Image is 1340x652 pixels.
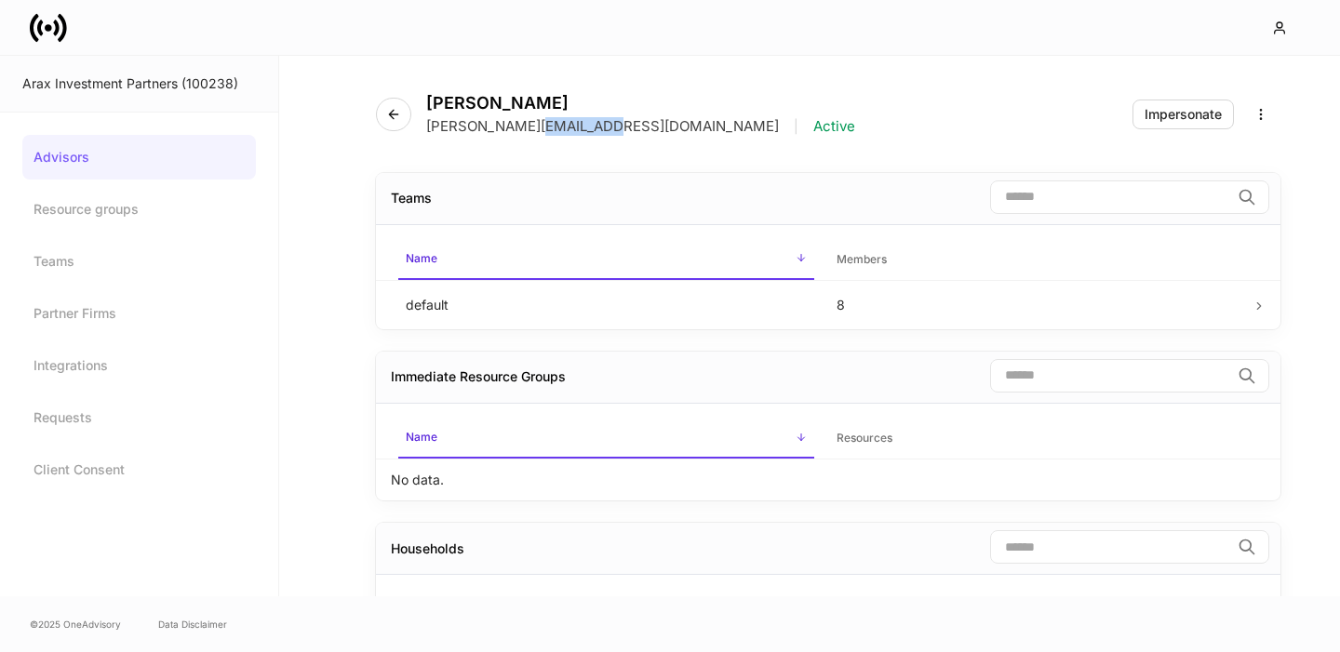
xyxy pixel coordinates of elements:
a: Teams [22,239,256,284]
a: Integrations [22,343,256,388]
div: Arax Investment Partners (100238) [22,74,256,93]
span: Members [829,241,1245,279]
div: Households [391,539,464,558]
a: Partner Firms [22,291,256,336]
td: default [391,280,822,329]
h6: Members [837,250,887,268]
a: Advisors [22,135,256,180]
h6: Name [406,428,437,446]
button: Impersonate [1132,100,1234,129]
div: Immediate Resource Groups [391,367,566,386]
a: Data Disclaimer [158,617,227,632]
span: Resources [829,419,1245,458]
p: No data. [391,471,444,489]
a: Client Consent [22,447,256,492]
h6: Name [406,249,437,267]
span: Name [398,240,814,280]
span: Name [398,419,814,459]
div: Impersonate [1145,108,1222,121]
p: [PERSON_NAME][EMAIL_ADDRESS][DOMAIN_NAME] [426,117,779,136]
span: © 2025 OneAdvisory [30,617,121,632]
p: | [794,117,798,136]
h4: [PERSON_NAME] [426,93,855,113]
a: Requests [22,395,256,440]
h6: Resources [837,429,892,446]
a: Resource groups [22,187,256,232]
p: Active [813,117,855,136]
div: Teams [391,189,432,207]
td: 8 [822,280,1253,329]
